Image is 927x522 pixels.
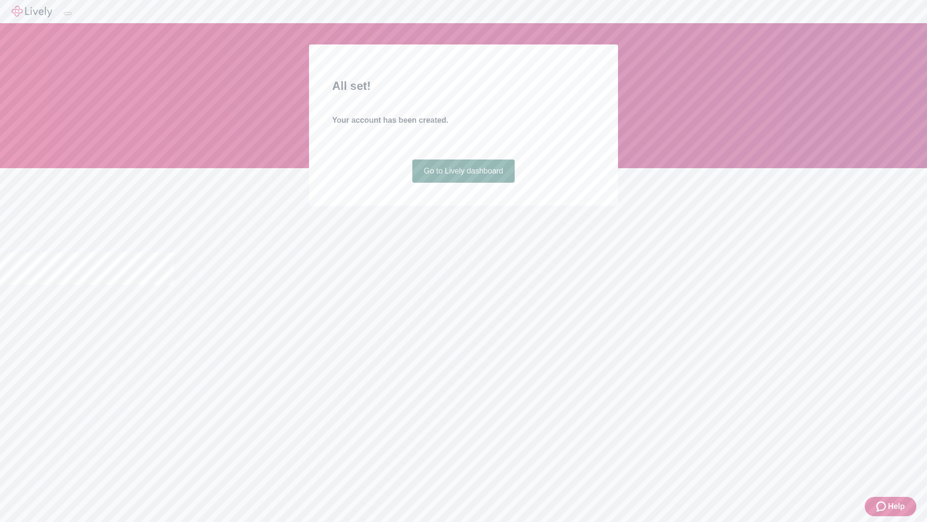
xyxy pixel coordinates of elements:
[332,115,595,126] h4: Your account has been created.
[64,12,71,15] button: Log out
[876,501,888,512] svg: Zendesk support icon
[12,6,52,17] img: Lively
[888,501,905,512] span: Help
[412,159,515,183] a: Go to Lively dashboard
[865,497,916,516] button: Zendesk support iconHelp
[332,77,595,95] h2: All set!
